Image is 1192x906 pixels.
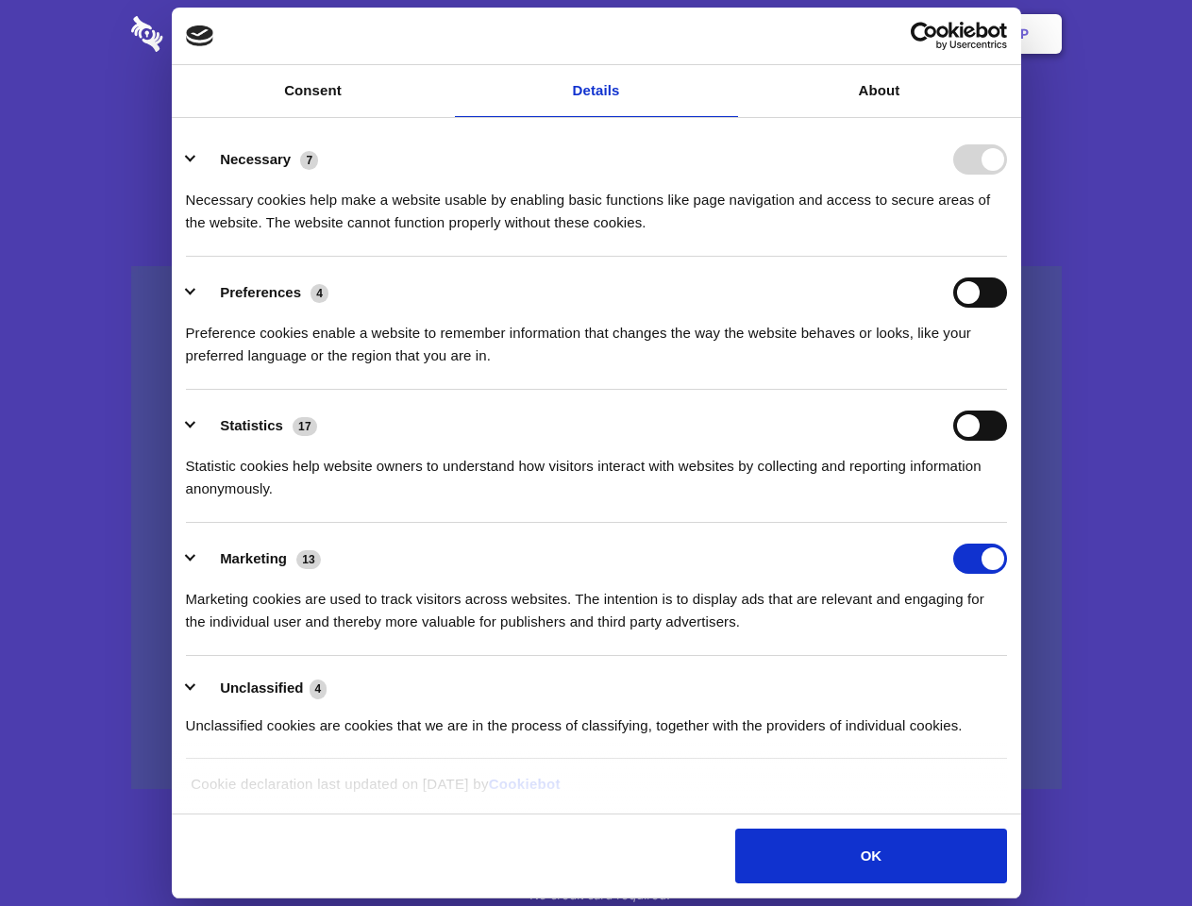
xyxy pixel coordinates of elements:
iframe: Drift Widget Chat Controller [1098,812,1169,883]
h1: Eliminate Slack Data Loss. [131,85,1062,153]
button: Marketing (13) [186,544,333,574]
img: logo [186,25,214,46]
span: 7 [300,151,318,170]
a: Usercentrics Cookiebot - opens in a new window [842,22,1007,50]
div: Unclassified cookies are cookies that we are in the process of classifying, together with the pro... [186,700,1007,737]
label: Necessary [220,151,291,167]
button: Necessary (7) [186,144,330,175]
a: Contact [765,5,852,63]
a: Details [455,65,738,117]
div: Preference cookies enable a website to remember information that changes the way the website beha... [186,308,1007,367]
button: Preferences (4) [186,277,341,308]
a: Consent [172,65,455,117]
span: 4 [311,284,328,303]
a: About [738,65,1021,117]
a: Login [856,5,938,63]
span: 13 [296,550,321,569]
div: Cookie declaration last updated on [DATE] by [176,773,1016,810]
button: OK [735,829,1006,883]
div: Marketing cookies are used to track visitors across websites. The intention is to display ads tha... [186,574,1007,633]
a: Pricing [554,5,636,63]
div: Necessary cookies help make a website usable by enabling basic functions like page navigation and... [186,175,1007,234]
div: Statistic cookies help website owners to understand how visitors interact with websites by collec... [186,441,1007,500]
span: 4 [310,679,327,698]
h4: Auto-redaction of sensitive data, encrypted data sharing and self-destructing private chats. Shar... [131,172,1062,234]
button: Statistics (17) [186,411,329,441]
label: Preferences [220,284,301,300]
span: 17 [293,417,317,436]
a: Wistia video thumbnail [131,266,1062,790]
a: Cookiebot [489,776,561,792]
label: Statistics [220,417,283,433]
button: Unclassified (4) [186,677,339,700]
label: Marketing [220,550,287,566]
img: logo-wordmark-white-trans-d4663122ce5f474addd5e946df7df03e33cb6a1c49d2221995e7729f52c070b2.svg [131,16,293,52]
